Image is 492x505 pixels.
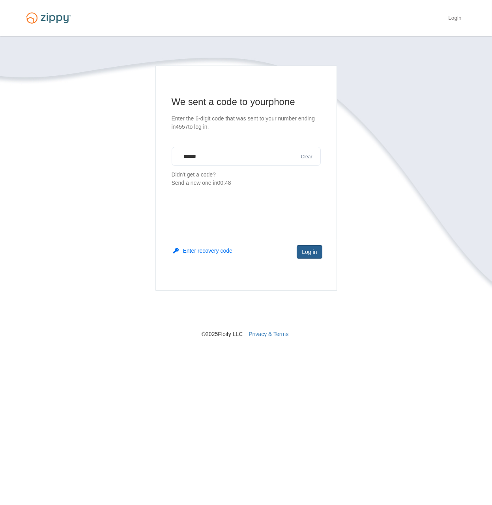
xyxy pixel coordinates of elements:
button: Log in [297,245,322,259]
p: Enter the 6-digit code that was sent to your number ending in 4557 to log in. [172,115,321,131]
h1: We sent a code to your phone [172,96,321,108]
button: Enter recovery code [174,247,232,255]
a: Login [448,15,461,23]
a: Privacy & Terms [249,331,288,337]
div: Send a new one in 00:48 [172,179,321,187]
p: Didn't get a code? [172,171,321,187]
nav: © 2025 Floify LLC [21,291,471,338]
img: Logo [21,9,76,27]
button: Clear [299,153,315,161]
